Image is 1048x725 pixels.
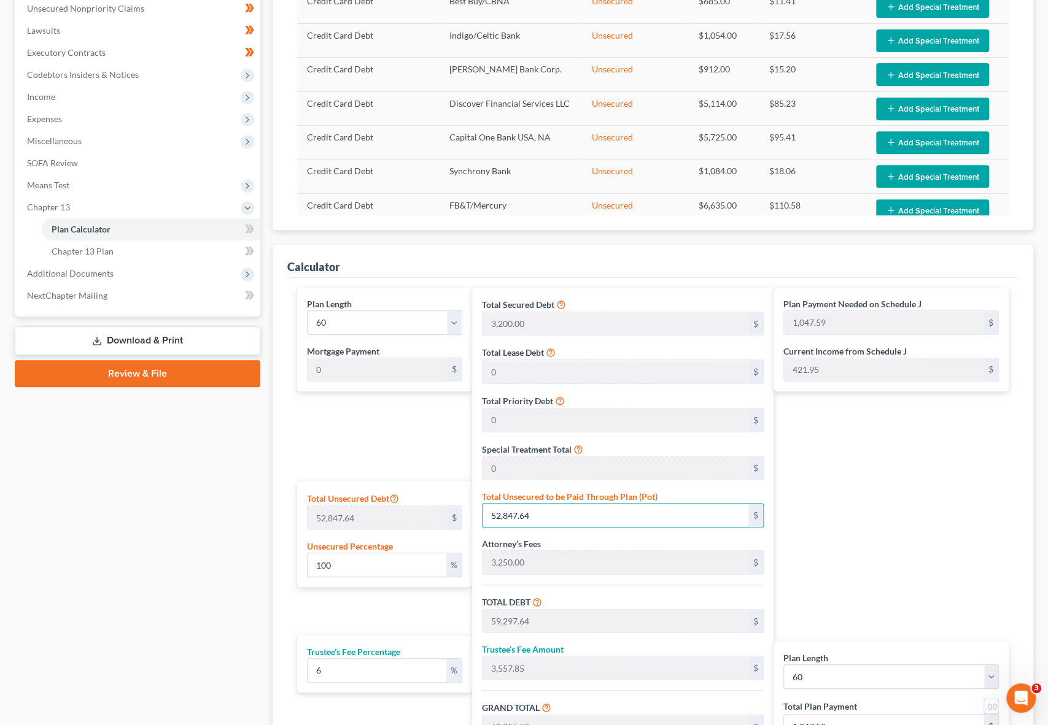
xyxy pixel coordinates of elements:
[876,165,989,188] button: Add Special Treatment
[27,290,107,301] span: NextChapter Mailing
[482,443,572,456] label: Special Treatment Total
[581,159,688,193] td: Unsecured
[483,409,748,432] input: 0.00
[307,491,399,505] label: Total Unsecured Debt
[1006,683,1036,713] iframe: Intercom live chat
[984,358,998,382] div: $
[27,91,55,102] span: Income
[688,194,759,228] td: $6,635.00
[297,126,440,159] td: Credit Card Debt
[15,326,260,355] a: Download & Print
[27,3,144,13] span: Unsecured Nonpriority Claims
[759,159,866,193] td: $18.06
[483,551,748,574] input: 0.00
[27,47,106,58] span: Executory Contracts
[17,20,260,42] a: Lawsuits
[440,159,582,193] td: Synchrony Bank
[440,194,582,228] td: FB&T/Mercury
[482,643,564,656] label: Trustee’s Fee Amount
[759,91,866,125] td: $85.23
[483,504,748,527] input: 0.00
[876,63,989,86] button: Add Special Treatment
[688,159,759,193] td: $1,084.00
[27,113,62,124] span: Expenses
[876,29,989,52] button: Add Special Treatment
[27,136,82,146] span: Miscellaneous
[748,656,763,680] div: $
[308,358,447,382] input: 0.00
[759,24,866,58] td: $17.56
[27,202,70,212] span: Chapter 13
[748,551,763,574] div: $
[1031,683,1041,693] span: 3
[984,311,998,334] div: $
[482,346,544,359] label: Total Lease Debt
[297,194,440,228] td: Credit Card Debt
[482,537,541,550] label: Attorney’s Fees
[748,409,763,432] div: $
[447,358,462,382] div: $
[27,69,139,80] span: Codebtors Insiders & Notices
[748,312,763,336] div: $
[581,194,688,228] td: Unsecured
[482,298,554,311] label: Total Secured Debt
[581,126,688,159] td: Unsecured
[759,194,866,228] td: $110.58
[52,246,114,256] span: Chapter 13 Plan
[440,58,582,91] td: [PERSON_NAME] Bank Corp.
[876,131,989,154] button: Add Special Treatment
[27,158,78,168] span: SOFA Review
[688,91,759,125] td: $5,114.00
[482,596,530,608] label: TOTAL DEBT
[688,24,759,58] td: $1,054.00
[483,656,748,680] input: 0.00
[748,360,763,383] div: $
[759,126,866,159] td: $95.41
[581,24,688,58] td: Unsecured
[27,180,69,190] span: Means Test
[748,457,763,480] div: $
[784,358,984,382] input: 0.00
[42,240,260,263] a: Chapter 13 Plan
[783,297,922,310] label: Plan Payment Needed on Schedule J
[446,553,462,577] div: %
[581,91,688,125] td: Unsecured
[748,504,763,527] div: $
[17,152,260,174] a: SOFA Review
[783,700,857,713] label: Total Plan Payment
[297,91,440,125] td: Credit Card Debt
[483,610,748,633] input: 0.00
[581,58,688,91] td: Unsecured
[307,540,393,553] label: Unsecured Percentage
[783,651,828,664] label: Plan Length
[784,311,984,334] input: 0.00
[759,58,866,91] td: $15.20
[446,659,462,682] div: %
[287,259,340,274] div: Calculator
[783,345,907,358] label: Current Income from Schedule J
[307,645,400,658] label: Trustee’s Fee Percentage
[308,553,446,577] input: 0.00
[688,58,759,91] td: $912.00
[447,506,462,529] div: $
[748,610,763,633] div: $
[297,159,440,193] td: Credit Card Debt
[17,42,260,64] a: Executory Contracts
[308,659,446,682] input: 0.00
[483,360,748,383] input: 0.00
[15,360,260,387] a: Review & File
[483,457,748,480] input: 0.00
[27,25,60,36] span: Lawsuits
[440,24,582,58] td: Indigo/Celtic Bank
[52,224,111,234] span: Plan Calculator
[876,98,989,120] button: Add Special Treatment
[440,91,582,125] td: Discover Financial Services LLC
[17,285,260,307] a: NextChapter Mailing
[308,506,447,529] input: 0.00
[984,699,999,714] a: Round to nearest dollar
[307,297,352,310] label: Plan Length
[307,345,379,358] label: Mortgage Payment
[27,268,114,278] span: Additional Documents
[440,126,582,159] td: Capital One Bank USA, NA
[42,218,260,240] a: Plan Calculator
